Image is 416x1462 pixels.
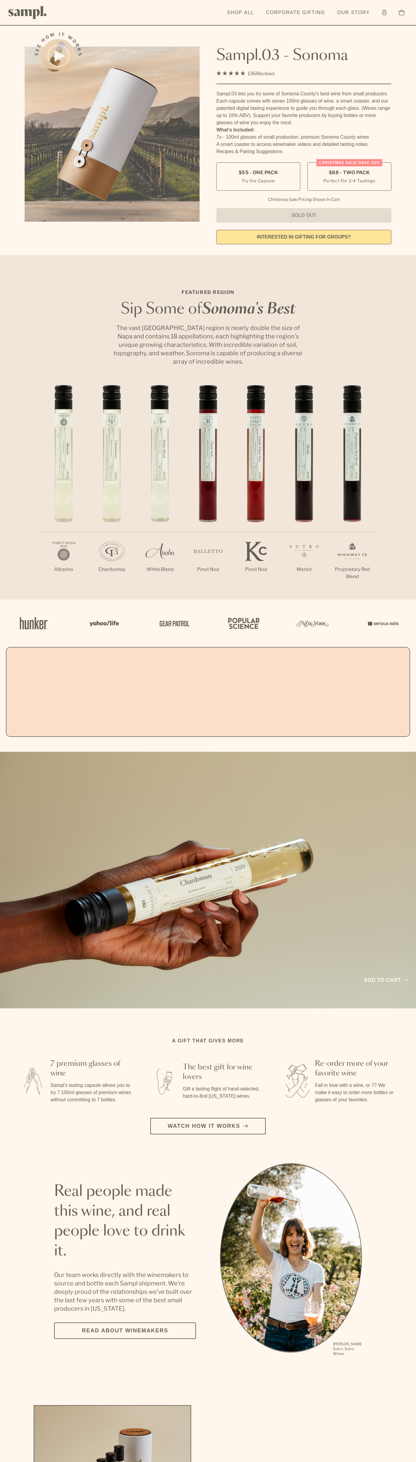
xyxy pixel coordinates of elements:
[183,1063,265,1082] h3: The best gift for wine lovers
[216,90,391,126] div: Sampl.03 lets you try some of Sonoma County's best wine from small producers. Each capsule comes ...
[50,1059,132,1078] h3: 7 premium glasses of wine
[184,385,232,592] li: 4 / 7
[8,6,47,19] img: Sampl logo
[333,1342,362,1356] p: [PERSON_NAME] Sutro, Sutro Wines
[364,610,400,636] img: Artboard_7_5b34974b-f019-449e-91fb-745f8d0877ee_x450.png
[364,976,408,984] a: Add to cart
[280,385,328,592] li: 6 / 7
[216,230,391,244] a: interested in gifting for groups?
[329,169,370,176] span: $88 - Two Pack
[202,302,295,316] em: Sonoma's Best
[225,610,261,636] img: Artboard_4_28b4d326-c26e-48f9-9c80-911f17d6414e_x450.png
[172,1037,244,1044] h2: A gift that gives more
[54,1182,196,1261] h2: Real people made this wine, and real people love to drink it.
[183,1085,265,1100] p: Gift a tasting flight of hand-selected, hard-to-find [US_STATE] wines.
[317,159,382,166] div: Christmas SALE! Save 20%
[216,69,275,78] div: 136Reviews
[248,71,256,76] span: 136
[88,385,136,592] li: 2 / 7
[216,141,391,148] li: A smart coaster to access winemaker videos and detailed tasting notes.
[40,566,88,573] p: Albarino
[112,302,304,316] h2: Sip Some of
[136,385,184,592] li: 3 / 7
[40,385,88,592] li: 1 / 7
[280,566,328,573] p: Merlot
[216,127,255,132] strong: What’s Included:
[16,610,52,636] img: Artboard_1_c8cd28af-0030-4af1-819c-248e302c7f06_x450.png
[85,610,121,636] img: Artboard_6_04f9a106-072f-468a-bdd7-f11783b05722_x450.png
[54,1271,196,1313] p: Our team works directly with the winemakers to source and bottle each Sampl shipment. We’re deepl...
[88,566,136,573] p: Chardonnay
[112,289,304,296] p: Featured Region
[220,1163,362,1357] div: slide 1
[216,47,391,65] h1: Sampl.03 - Sonoma
[155,610,191,636] img: Artboard_5_7fdae55a-36fd-43f7-8bfd-f74a06a2878e_x450.png
[150,1118,266,1134] button: Watch how it works
[334,6,373,19] a: Our Story
[242,177,275,184] small: Try the Capsule
[239,169,278,176] span: $55 - One Pack
[295,610,331,636] img: Artboard_3_0b291449-6e8c-4d07-b2c2-3f3601a19cd1_x450.png
[328,566,376,580] p: Proprietary Red Blend
[323,177,375,184] small: Perfect For 2-4 Tastings
[232,566,280,573] p: Pinot Noir
[216,148,391,155] li: Recipes & Pairing Suggestions
[41,39,75,73] button: See how it works
[112,324,304,366] p: The vast [GEOGRAPHIC_DATA] region is nearly double the size of Napa and contains 18 appellations,...
[54,1322,196,1339] a: Read about Winemakers
[220,1163,362,1357] ul: carousel
[265,197,343,202] li: Christmas Sale Pricing Shown In Cart
[328,385,376,600] li: 7 / 7
[216,208,391,223] button: Sold Out
[224,6,257,19] a: Shop All
[315,1059,397,1078] h3: Re-order more of your favorite wine
[256,71,275,76] span: Reviews
[184,566,232,573] p: Pinot Noir
[50,1082,132,1103] p: Sampl's tasting capsule allows you to try 7 100ml glasses of premium wines without committing to ...
[25,47,200,222] img: Sampl.03 - Sonoma
[216,134,391,141] li: 7x - 100ml glasses of small production, premium Sonoma County wines
[232,385,280,592] li: 5 / 7
[263,6,328,19] a: Corporate Gifting
[136,566,184,573] p: White Blend
[315,1082,397,1103] p: Fall in love with a wine, or 7? We make it easy to order more bottles or glasses of your favorites.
